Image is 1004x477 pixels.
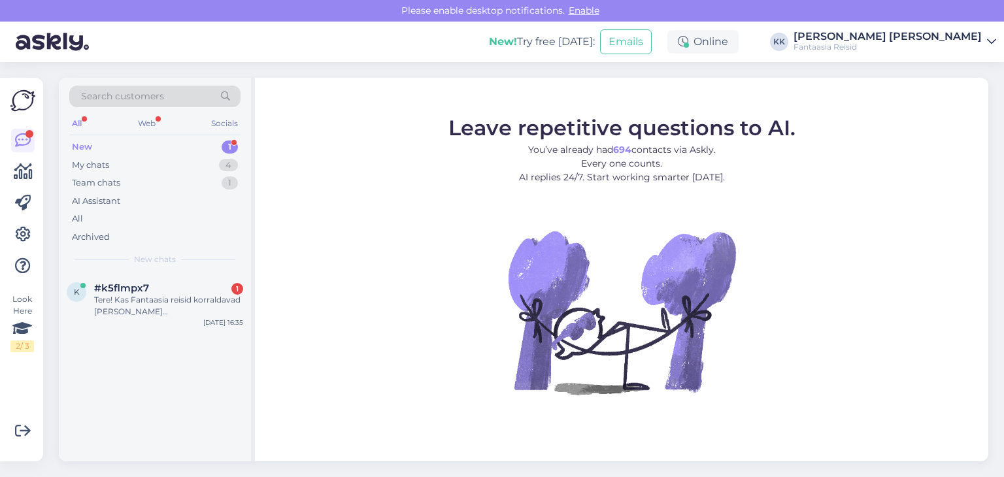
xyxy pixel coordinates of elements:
div: [DATE] 16:35 [203,318,243,327]
span: New chats [134,254,176,265]
div: 1 [222,140,238,154]
b: New! [489,35,517,48]
div: Archived [72,231,110,244]
div: All [69,115,84,132]
div: Fantaasia Reisid [794,42,982,52]
button: Emails [600,29,652,54]
div: Socials [209,115,241,132]
div: Team chats [72,176,120,189]
p: You’ve already had contacts via Askly. Every one counts. AI replies 24/7. Start working smarter [... [448,142,795,184]
div: New [72,140,92,154]
div: 1 [222,176,238,189]
img: Askly Logo [10,88,35,113]
span: k [74,287,80,297]
div: KK [770,33,788,51]
div: AI Assistant [72,195,120,208]
div: All [72,212,83,225]
span: Search customers [81,90,164,103]
div: Online [667,30,739,54]
div: Web [135,115,158,132]
div: 2 / 3 [10,340,34,352]
b: 694 [613,143,631,155]
span: Enable [565,5,603,16]
div: Try free [DATE]: [489,34,595,50]
a: [PERSON_NAME] [PERSON_NAME]Fantaasia Reisid [794,31,996,52]
div: 1 [231,283,243,295]
img: No Chat active [504,194,739,429]
div: My chats [72,159,109,172]
div: Look Here [10,293,34,352]
span: #k5flmpx7 [94,282,149,294]
div: [PERSON_NAME] [PERSON_NAME] [794,31,982,42]
div: 4 [219,159,238,172]
span: Leave repetitive questions to AI. [448,114,795,140]
div: Tere! Kas Fantaasia reisid korraldavad [PERSON_NAME] [GEOGRAPHIC_DATA]? [94,294,243,318]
